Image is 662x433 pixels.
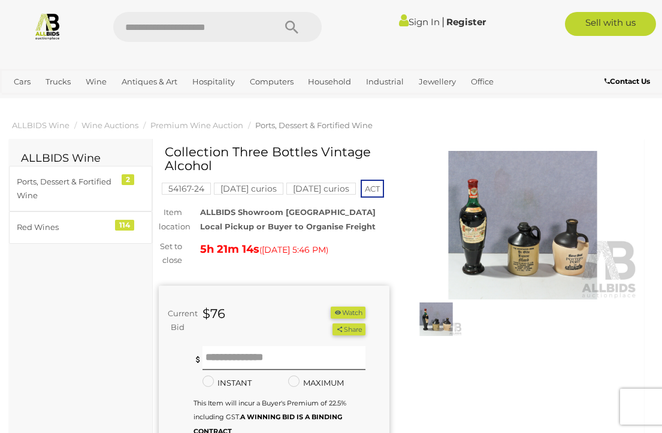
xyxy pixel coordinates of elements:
[34,12,62,40] img: Allbids.com.au
[361,72,409,92] a: Industrial
[200,222,376,231] strong: Local Pickup or Buyer to Organise Freight
[262,12,322,42] button: Search
[188,72,240,92] a: Hospitality
[17,175,116,203] div: Ports, Dessert & Fortified Wine
[407,151,638,299] img: Collection Three Bottles Vintage Alcohol
[399,16,440,28] a: Sign In
[565,12,656,36] a: Sell with us
[117,72,182,92] a: Antiques & Art
[303,72,356,92] a: Household
[214,183,283,195] mark: [DATE] curios
[410,302,462,336] img: Collection Three Bottles Vintage Alcohol
[332,323,365,336] button: Share
[9,92,43,111] a: Sports
[288,376,344,390] label: MAXIMUM
[17,220,116,234] div: Red Wines
[361,180,384,198] span: ACT
[604,77,650,86] b: Contact Us
[414,72,461,92] a: Jewellery
[122,174,134,185] div: 2
[9,72,35,92] a: Cars
[604,75,653,88] a: Contact Us
[331,307,365,319] li: Watch this item
[81,120,138,130] a: Wine Auctions
[466,72,498,92] a: Office
[202,376,252,390] label: INSTANT
[446,16,486,28] a: Register
[245,72,298,92] a: Computers
[41,72,75,92] a: Trucks
[21,153,140,165] h2: ALLBIDS Wine
[259,245,328,255] span: ( )
[262,244,326,255] span: [DATE] 5:46 PM
[150,240,191,268] div: Set to close
[9,211,152,243] a: Red Wines 114
[9,166,152,212] a: Ports, Dessert & Fortified Wine 2
[286,183,356,195] mark: [DATE] curios
[200,243,259,256] strong: 5h 21m 14s
[162,183,211,195] mark: 54167-24
[150,120,243,130] a: Premium Wine Auction
[214,184,283,193] a: [DATE] curios
[202,306,225,321] strong: $76
[255,120,373,130] a: Ports, Dessert & Fortified Wine
[150,205,191,234] div: Item location
[442,15,445,28] span: |
[200,207,376,217] strong: ALLBIDS Showroom [GEOGRAPHIC_DATA]
[165,145,386,172] h1: Collection Three Bottles Vintage Alcohol
[115,220,134,231] div: 114
[286,184,356,193] a: [DATE] curios
[162,184,211,193] a: 54167-24
[12,120,69,130] a: ALLBIDS Wine
[49,92,143,111] a: [GEOGRAPHIC_DATA]
[81,72,111,92] a: Wine
[331,307,365,319] button: Watch
[159,307,194,335] div: Current Bid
